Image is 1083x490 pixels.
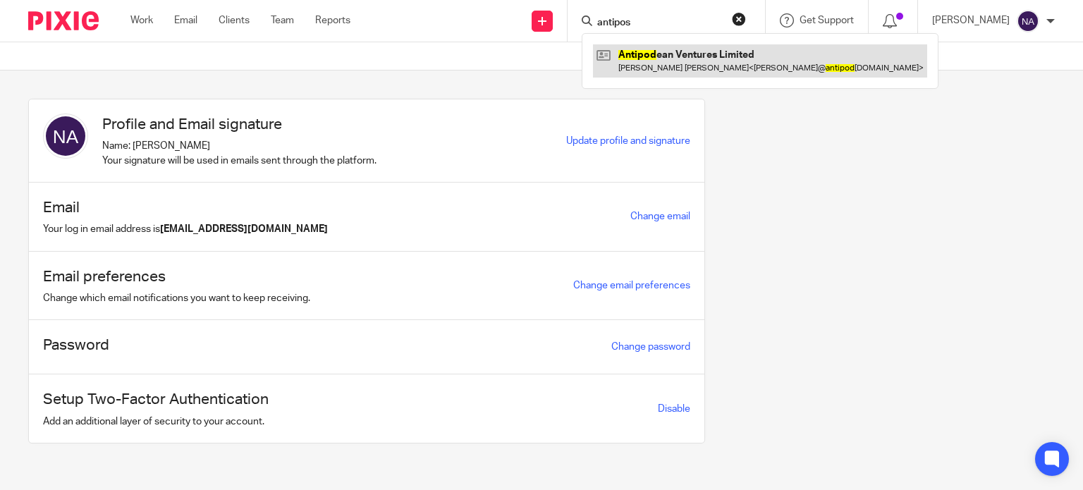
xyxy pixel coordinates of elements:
img: Pixie [28,11,99,30]
img: svg%3E [1017,10,1039,32]
a: Reports [315,13,350,27]
h1: Email [43,197,328,219]
input: Search [596,17,723,30]
h1: Setup Two-Factor Authentication [43,388,269,410]
p: Add an additional layer of security to your account. [43,415,269,429]
h1: Profile and Email signature [102,114,377,135]
p: Change which email notifications you want to keep receiving. [43,291,310,305]
a: Work [130,13,153,27]
p: Your log in email address is [43,222,328,236]
a: Change password [611,342,690,352]
img: svg%3E [43,114,88,159]
h1: Password [43,334,109,356]
a: Change email [630,212,690,221]
p: Name: [PERSON_NAME] Your signature will be used in emails sent through the platform. [102,139,377,168]
a: Disable [658,404,690,414]
a: Update profile and signature [566,136,690,146]
a: Change email preferences [573,281,690,290]
a: Team [271,13,294,27]
a: Email [174,13,197,27]
b: [EMAIL_ADDRESS][DOMAIN_NAME] [160,224,328,234]
h1: Email preferences [43,266,310,288]
button: Clear [732,12,746,26]
p: [PERSON_NAME] [932,13,1010,27]
span: Get Support [800,16,854,25]
a: Clients [219,13,250,27]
